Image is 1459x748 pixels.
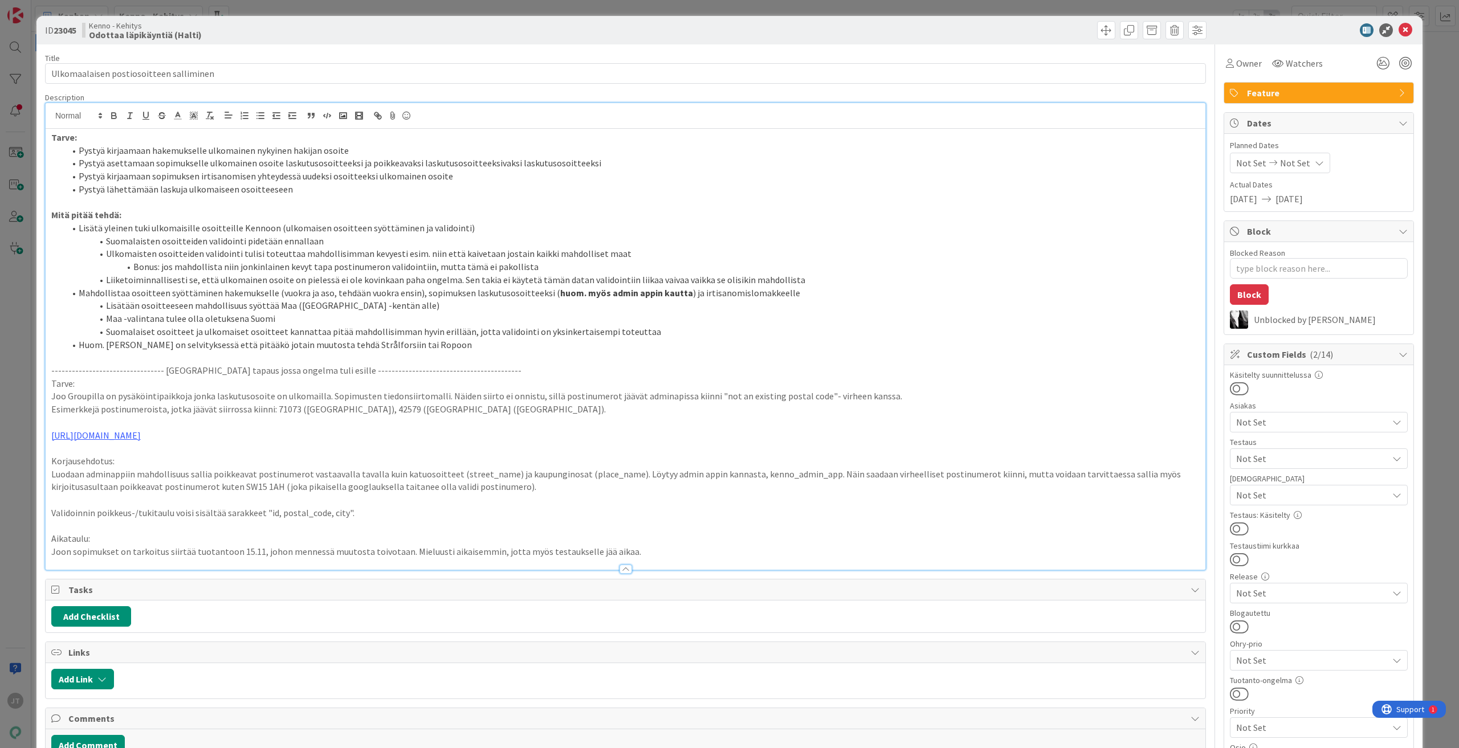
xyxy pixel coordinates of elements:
[1230,402,1408,410] div: Asiakas
[1230,284,1269,305] button: Block
[560,287,693,299] strong: huom. myös admin appin kautta
[51,606,131,627] button: Add Checklist
[51,377,1200,390] p: Tarve:
[65,235,1200,248] li: Suomalaisten osoitteiden validointi pidetään ennallaan
[1230,609,1408,617] div: Blogautettu
[1236,652,1382,668] span: Not Set
[89,21,202,30] span: Kenno - Kehitys
[68,583,1185,596] span: Tasks
[45,92,84,103] span: Description
[1230,192,1257,206] span: [DATE]
[1247,116,1393,130] span: Dates
[51,390,1200,403] p: Joo Groupilla on pysäköintipaikkoja jonka laskutusosoite on ulkomailla. Sopimusten tiedonsiirtoma...
[1230,542,1408,550] div: Testaustiimi kurkkaa
[1230,707,1408,715] div: Priority
[1236,720,1382,735] span: Not Set
[1254,314,1408,325] div: Unblocked by [PERSON_NAME]
[65,287,1200,300] li: Mahdollistaa osoitteen syöttäminen hakemukselle (vuokra ja aso, tehdään vuokra ensin), sopimuksen...
[1236,452,1388,465] span: Not Set
[68,645,1185,659] span: Links
[51,455,1200,468] p: Korjausehdotus:
[65,273,1200,287] li: Liiketoiminnallisesti se, että ulkomainen osoite on pielessä ei ole kovinkaan paha ongelma. Sen t...
[51,532,1200,545] p: Aikataulu:
[1230,371,1408,379] div: Käsitelty suunnittelussa
[1230,511,1408,519] div: Testaus: Käsitelty
[1230,640,1408,648] div: Ohry-prio
[1230,248,1285,258] label: Blocked Reason
[1236,156,1266,170] span: Not Set
[1236,586,1388,600] span: Not Set
[1230,179,1408,191] span: Actual Dates
[68,712,1185,725] span: Comments
[51,364,1200,377] p: --------------------------------- [GEOGRAPHIC_DATA] tapaus jossa ongelma tuli esille ------------...
[1230,140,1408,152] span: Planned Dates
[65,157,1200,170] li: Pystyä asettamaan sopimukselle ulkomainen osoite laskutusosoitteeksi ja poikkeavaksi laskutusosoi...
[65,222,1200,235] li: Lisätä yleinen tuki ulkomaisille osoitteille Kennoon (ulkomaisen osoitteen syöttäminen ja validoi...
[59,5,62,14] div: 1
[51,209,121,220] strong: Mitä pitää tehdä:
[51,545,1200,558] p: Joon sopimukset on tarkoitus siirtää tuotantoon 15.11, johon mennessä muutosta toivotaan. Mieluus...
[1310,349,1333,360] span: ( 2/14 )
[51,403,1200,416] p: Esimerkkejä postinumeroista, jotka jäävät siirrossa kiinni: 71073 ([GEOGRAPHIC_DATA]), 42579 ([GE...
[65,144,1200,157] li: Pystyä kirjaamaan hakemukselle ulkomainen nykyinen hakijan osoite
[1247,86,1393,100] span: Feature
[1280,156,1310,170] span: Not Set
[24,2,52,15] span: Support
[51,132,77,143] strong: Tarve:
[65,312,1200,325] li: Maa -valintana tulee olla oletuksena Suomi
[65,299,1200,312] li: Lisätään osoitteeseen mahdollisuus syöttää Maa ([GEOGRAPHIC_DATA] -kentän alle)
[1230,310,1248,329] img: KV
[51,430,141,441] a: [URL][DOMAIN_NAME]
[65,338,1200,351] li: Huom. [PERSON_NAME] on selvityksessä että pitääkö jotain muutosta tehdä Strålforsiin tai Ropoon
[1230,676,1408,684] div: Tuotanto-ongelma
[51,669,114,689] button: Add Link
[89,30,202,39] b: Odottaa läpikäyntiä (Halti)
[1286,56,1323,70] span: Watchers
[65,183,1200,196] li: Pystyä lähettämään laskuja ulkomaiseen osoitteeseen
[1236,415,1388,429] span: Not Set
[65,260,1200,273] li: Bonus: jos mahdollista niin jonkinlainen kevyt tapa postinumeron validointiin, mutta tämä ei pako...
[65,247,1200,260] li: Ulkomaisten osoitteiden validointi tulisi toteuttaa mahdollisimman kevyesti esim. niin että kaive...
[1230,438,1408,446] div: Testaus
[65,325,1200,338] li: Suomalaiset osoitteet ja ulkomaiset osoitteet kannattaa pitää mahdollisimman hyvin erillään, jott...
[1247,348,1393,361] span: Custom Fields
[1275,192,1303,206] span: [DATE]
[45,63,1206,84] input: type card name here...
[1230,573,1408,581] div: Release
[54,24,76,36] b: 23045
[1230,475,1408,483] div: [DEMOGRAPHIC_DATA]
[1236,56,1262,70] span: Owner
[45,23,76,37] span: ID
[65,170,1200,183] li: Pystyä kirjaamaan sopimuksen irtisanomisen yhteydessä uudeksi osoitteeksi ulkomainen osoite
[45,53,60,63] label: Title
[1247,224,1393,238] span: Block
[51,506,1200,520] p: Validoinnin poikkeus-/tukitaulu voisi sisältää sarakkeet "id, postal_code, city".
[1236,488,1388,502] span: Not Set
[51,468,1200,493] p: Luodaan adminappiin mahdollisuus sallia poikkeavat postinumerot vastaavalla tavalla kuin katuosoi...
